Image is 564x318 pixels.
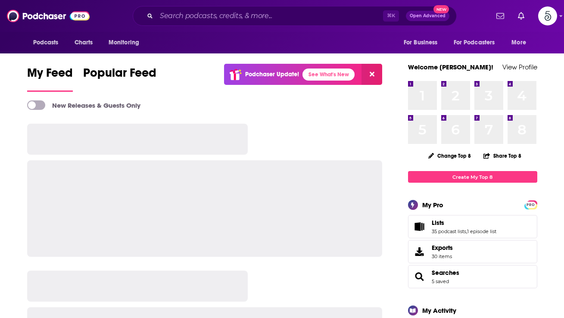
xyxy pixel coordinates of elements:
div: My Pro [422,201,443,209]
a: Create My Top 8 [408,171,537,183]
button: Open AdvancedNew [406,11,449,21]
button: open menu [505,34,537,51]
a: Lists [432,219,496,227]
button: open menu [27,34,70,51]
span: For Business [404,37,438,49]
span: Charts [75,37,93,49]
span: Open Advanced [410,14,446,18]
span: My Feed [27,65,73,85]
img: Podchaser - Follow, Share and Rate Podcasts [7,8,90,24]
button: open menu [103,34,150,51]
a: 35 podcast lists [432,228,466,234]
a: See What's New [302,69,355,81]
input: Search podcasts, credits, & more... [156,9,383,23]
button: Show profile menu [538,6,557,25]
span: More [511,37,526,49]
div: Search podcasts, credits, & more... [133,6,457,26]
span: Exports [432,244,453,252]
a: 1 episode list [467,228,496,234]
span: Lists [408,215,537,238]
a: Searches [432,269,459,277]
div: My Activity [422,306,456,315]
a: PRO [526,201,536,208]
a: Welcome [PERSON_NAME]! [408,63,493,71]
button: open menu [398,34,449,51]
a: Exports [408,240,537,263]
span: New [433,5,449,13]
button: Change Top 8 [423,150,477,161]
span: Podcasts [33,37,59,49]
span: Popular Feed [83,65,156,85]
a: New Releases & Guests Only [27,100,140,110]
span: 30 items [432,253,453,259]
a: Show notifications dropdown [493,9,508,23]
a: View Profile [502,63,537,71]
p: Podchaser Update! [245,71,299,78]
span: Monitoring [109,37,139,49]
span: PRO [526,202,536,208]
button: open menu [448,34,508,51]
span: Logged in as Spiral5-G2 [538,6,557,25]
a: Popular Feed [83,65,156,92]
span: , [466,228,467,234]
a: Charts [69,34,98,51]
img: User Profile [538,6,557,25]
a: Lists [411,221,428,233]
span: Searches [408,265,537,288]
a: 5 saved [432,278,449,284]
span: Lists [432,219,444,227]
button: Share Top 8 [483,147,522,164]
a: My Feed [27,65,73,92]
span: ⌘ K [383,10,399,22]
span: Exports [411,246,428,258]
span: For Podcasters [454,37,495,49]
a: Searches [411,271,428,283]
a: Show notifications dropdown [514,9,528,23]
